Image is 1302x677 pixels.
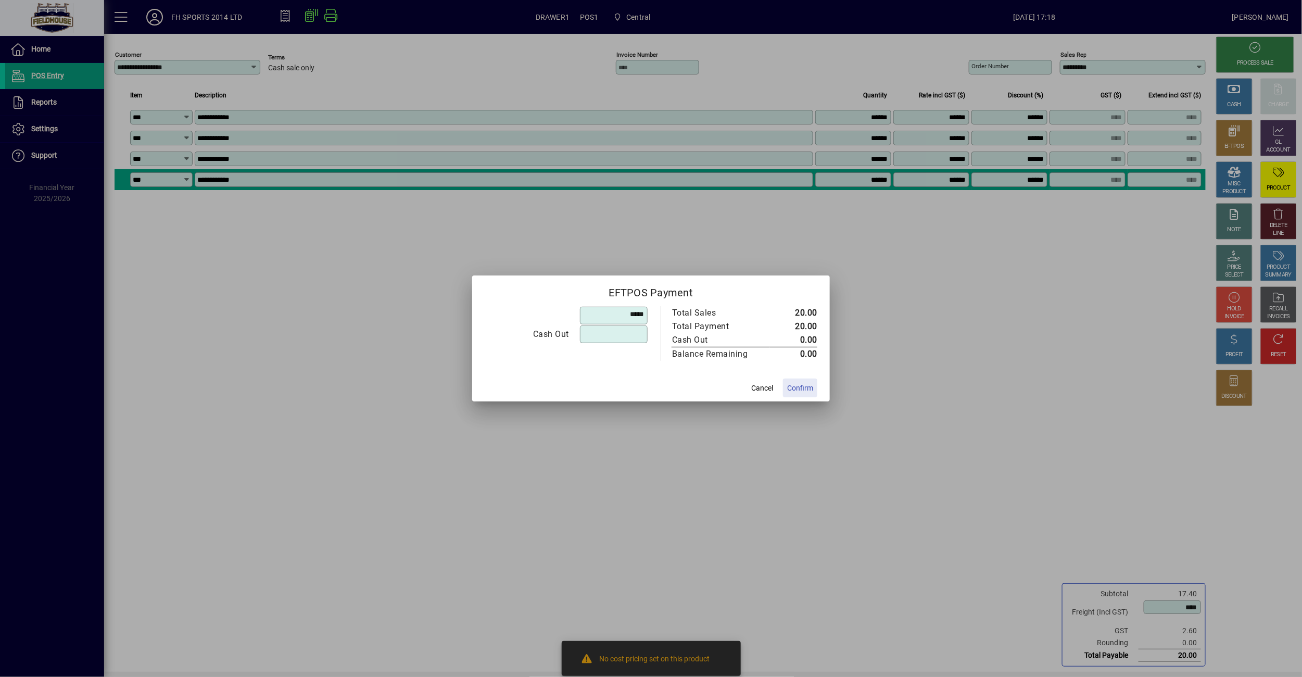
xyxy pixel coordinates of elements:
span: Cancel [751,383,773,394]
td: 0.00 [770,347,817,361]
td: 20.00 [770,320,817,333]
h2: EFTPOS Payment [472,275,830,306]
button: Confirm [783,379,817,397]
td: Total Payment [672,320,770,333]
button: Cancel [745,379,779,397]
td: Total Sales [672,306,770,320]
span: Confirm [787,383,813,394]
div: Balance Remaining [672,348,760,360]
div: Cash Out [672,334,760,346]
td: 0.00 [770,333,817,347]
div: Cash Out [485,328,569,341]
td: 20.00 [770,306,817,320]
